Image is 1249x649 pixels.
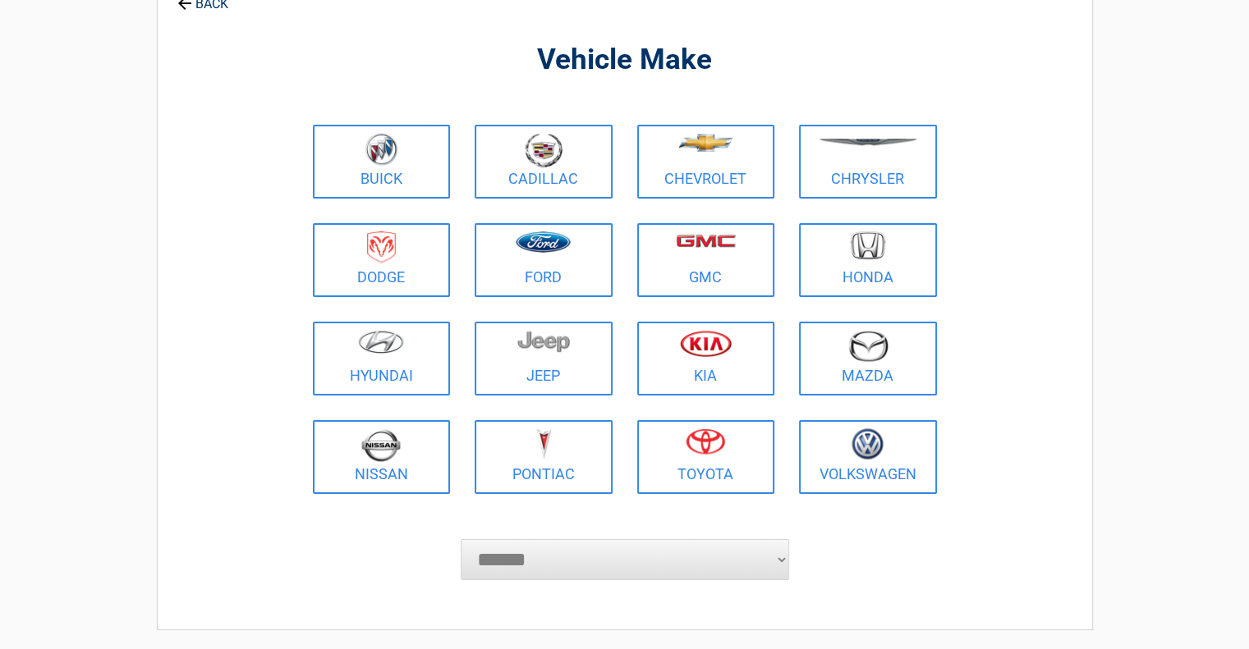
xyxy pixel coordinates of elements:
[686,428,725,455] img: toyota
[678,134,733,152] img: chevrolet
[799,322,937,395] a: Mazda
[637,420,775,494] a: Toyota
[851,231,885,260] img: honda
[535,428,552,459] img: pontiac
[847,330,889,362] img: mazda
[525,133,563,167] img: cadillac
[365,133,397,166] img: buick
[313,420,451,494] a: Nissan
[818,139,918,146] img: chrysler
[358,330,404,354] img: hyundai
[637,125,775,199] a: Chevrolet
[852,428,884,460] img: volkswagen
[313,322,451,395] a: Hyundai
[475,125,613,199] a: Cadillac
[475,322,613,395] a: Jeep
[676,234,736,248] img: gmc
[309,41,941,80] h2: Vehicle Make
[799,420,937,494] a: Volkswagen
[367,231,396,263] img: dodge
[637,223,775,297] a: GMC
[637,322,775,395] a: Kia
[799,223,937,297] a: Honda
[680,330,732,357] img: kia
[475,223,613,297] a: Ford
[313,223,451,297] a: Dodge
[516,231,571,253] img: ford
[361,428,401,462] img: nissan
[475,420,613,494] a: Pontiac
[313,125,451,199] a: Buick
[799,125,937,199] a: Chrysler
[517,330,570,353] img: jeep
